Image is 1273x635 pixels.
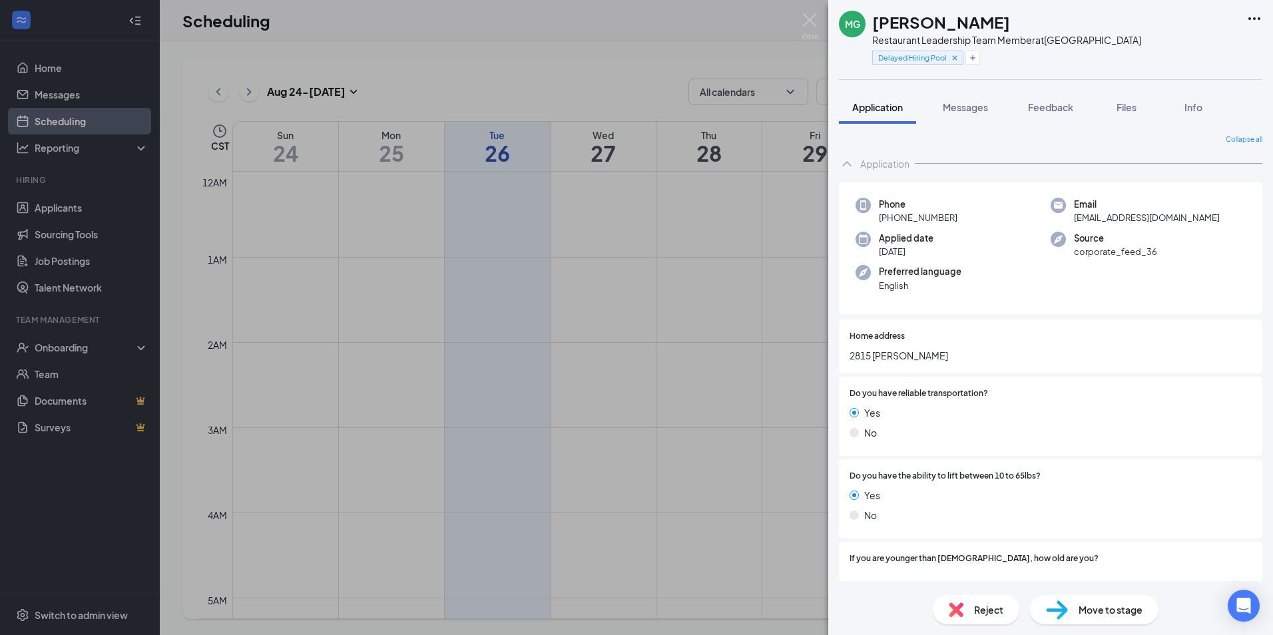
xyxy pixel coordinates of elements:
span: [PHONE_NUMBER] [879,211,957,224]
span: Do you have the ability to lift between 10 to 65lbs? [850,470,1041,483]
span: No [864,508,877,523]
svg: ChevronUp [839,156,855,172]
span: [DATE] [879,245,933,258]
span: Messages [943,101,988,113]
span: Do you have reliable transportation? [850,387,988,400]
h1: [PERSON_NAME] [872,11,1010,33]
span: Reject [974,602,1003,617]
button: Plus [965,51,980,65]
span: Feedback [1028,101,1073,113]
span: Source [1074,232,1157,245]
span: 2815 [PERSON_NAME] [850,348,1252,363]
span: Home address [850,330,905,343]
span: Collapse all [1226,134,1262,145]
div: MG [845,17,860,31]
span: Email [1074,198,1220,211]
div: Application [860,157,909,170]
span: If you are younger than [DEMOGRAPHIC_DATA], how old are you? [850,552,1099,565]
span: Yes [864,405,880,420]
span: Application [852,101,903,113]
svg: Ellipses [1246,11,1262,27]
svg: Plus [969,54,977,62]
span: Files [1117,101,1137,113]
span: English [879,279,961,292]
span: Delayed Hiring Pool [878,52,947,63]
span: Applied date [879,232,933,245]
span: Info [1184,101,1202,113]
span: No [864,425,877,440]
div: Open Intercom Messenger [1228,590,1260,622]
div: Restaurant Leadership Team Member at [GEOGRAPHIC_DATA] [872,33,1141,47]
svg: Cross [950,53,959,63]
span: Yes [864,488,880,503]
span: Move to stage [1079,602,1143,617]
span: [EMAIL_ADDRESS][DOMAIN_NAME] [1074,211,1220,224]
span: Phone [879,198,957,211]
span: corporate_feed_36 [1074,245,1157,258]
span: Preferred language [879,265,961,278]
